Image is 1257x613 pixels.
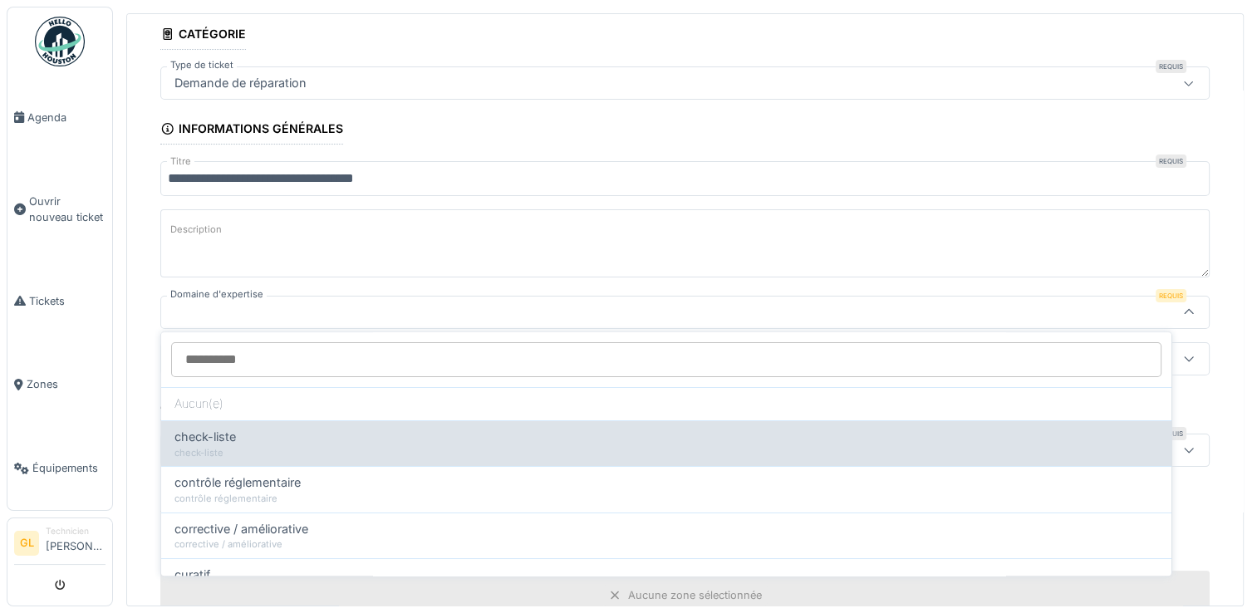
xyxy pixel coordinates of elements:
[174,520,308,538] span: corrective / améliorative
[46,525,106,537] div: Technicien
[174,492,1158,506] div: contrôle réglementaire
[7,159,112,259] a: Ouvrir nouveau ticket
[1156,289,1186,302] div: Requis
[46,525,106,561] li: [PERSON_NAME]
[29,194,106,225] span: Ouvrir nouveau ticket
[14,531,39,556] li: GL
[7,343,112,427] a: Zones
[161,387,1171,420] div: Aucun(e)
[27,110,106,125] span: Agenda
[27,376,106,392] span: Zones
[167,287,267,302] label: Domaine d'expertise
[32,460,106,476] span: Équipements
[1156,60,1186,73] div: Requis
[168,74,313,92] div: Demande de réparation
[628,587,762,603] div: Aucune zone sélectionnée
[167,154,194,169] label: Titre
[7,259,112,343] a: Tickets
[35,17,85,66] img: Badge_color-CXgf-gQk.svg
[174,446,1158,460] div: check-liste
[7,426,112,510] a: Équipements
[160,22,246,50] div: Catégorie
[167,219,225,240] label: Description
[174,538,1158,552] div: corrective / améliorative
[7,76,112,159] a: Agenda
[167,58,237,72] label: Type de ticket
[174,474,301,493] span: contrôle réglementaire
[1156,154,1186,168] div: Requis
[174,566,210,584] span: curatif
[29,293,106,309] span: Tickets
[14,525,106,565] a: GL Technicien[PERSON_NAME]
[160,116,343,145] div: Informations générales
[174,428,236,446] span: check-liste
